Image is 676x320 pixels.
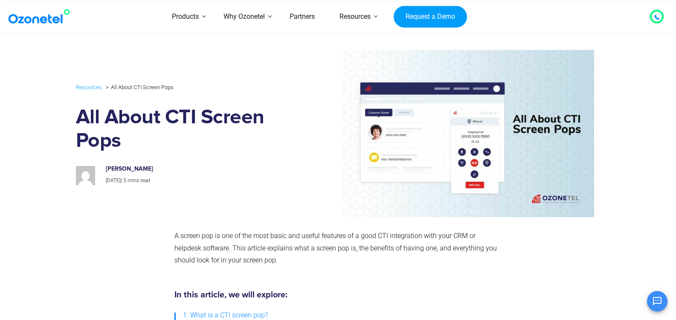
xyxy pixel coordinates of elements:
p: | [106,176,286,186]
a: Resources [327,2,383,32]
a: Request a Demo [394,6,467,28]
h1: All About CTI Screen Pops [76,106,295,153]
a: Partners [277,2,327,32]
a: Products [160,2,211,32]
h6: [PERSON_NAME] [106,166,286,173]
span: [DATE] [106,177,121,183]
a: Resources [76,82,102,92]
span: 5 [123,177,126,183]
img: 4b37bf29a85883ff6b7148a8970fe41aab027afb6e69c8ab3d6dde174307cbd0 [76,166,95,185]
p: A screen pop is one of the most basic and useful features of a good CTI integration with your CRM... [174,230,498,267]
button: Open chat [647,291,667,311]
a: Why Ozonetel [211,2,277,32]
span: mins read [128,177,150,183]
h5: In this article, we will explore: [174,291,498,299]
li: All About CTI Screen Pops [104,82,174,93]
